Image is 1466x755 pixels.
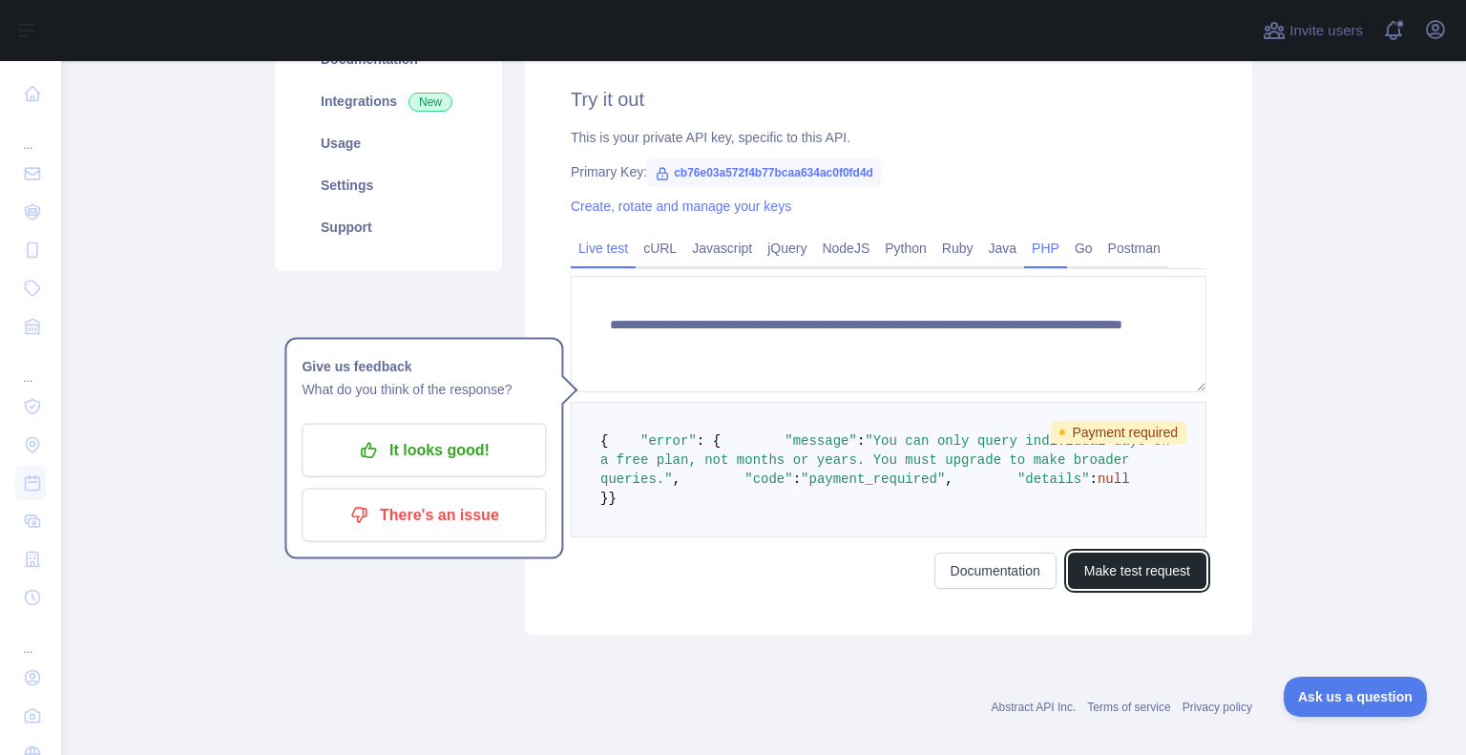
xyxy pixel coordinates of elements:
a: Postman [1100,233,1168,263]
div: ... [15,115,46,153]
a: Usage [298,122,479,164]
span: "You can only query individual days on a free plan, not months or years. You must upgrade to make... [600,433,1178,487]
iframe: Toggle Customer Support [1284,677,1428,717]
div: ... [15,619,46,657]
div: This is your private API key, specific to this API. [571,128,1206,147]
a: Integrations New [298,80,479,122]
a: Live test [571,233,636,263]
span: Payment required [1051,421,1187,444]
h2: Try it out [571,86,1206,113]
a: jQuery [760,233,814,263]
span: : [793,472,801,487]
span: , [673,472,681,487]
span: } [608,491,616,506]
span: New [408,93,452,112]
a: Settings [298,164,479,206]
button: It looks good! [302,424,546,477]
a: Abstract API Inc. [992,701,1077,714]
span: , [945,472,953,487]
a: Support [298,206,479,248]
span: { [600,433,608,449]
button: Make test request [1068,553,1206,589]
a: Ruby [934,233,981,263]
span: : [857,433,865,449]
a: Privacy policy [1183,701,1252,714]
p: There's an issue [316,499,532,532]
a: Documentation [934,553,1057,589]
span: "error" [640,433,697,449]
span: cb76e03a572f4b77bcaa634ac0f0fd4d [647,158,881,187]
a: Java [981,233,1025,263]
h1: Give us feedback [302,355,546,378]
a: Python [877,233,934,263]
button: There's an issue [302,489,546,542]
span: null [1098,472,1130,487]
span: "details" [1017,472,1090,487]
a: PHP [1024,233,1067,263]
span: } [600,491,608,506]
span: "code" [744,472,792,487]
a: Create, rotate and manage your keys [571,199,791,214]
span: "payment_required" [801,472,945,487]
span: : { [697,433,721,449]
span: "message" [785,433,857,449]
span: Invite users [1289,20,1363,42]
p: It looks good! [316,434,532,467]
div: Primary Key: [571,162,1206,181]
div: ... [15,347,46,386]
span: : [1090,472,1098,487]
button: Invite users [1259,15,1367,46]
a: Javascript [684,233,760,263]
a: NodeJS [814,233,877,263]
a: cURL [636,233,684,263]
a: Terms of service [1087,701,1170,714]
p: What do you think of the response? [302,378,546,401]
a: Go [1067,233,1100,263]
